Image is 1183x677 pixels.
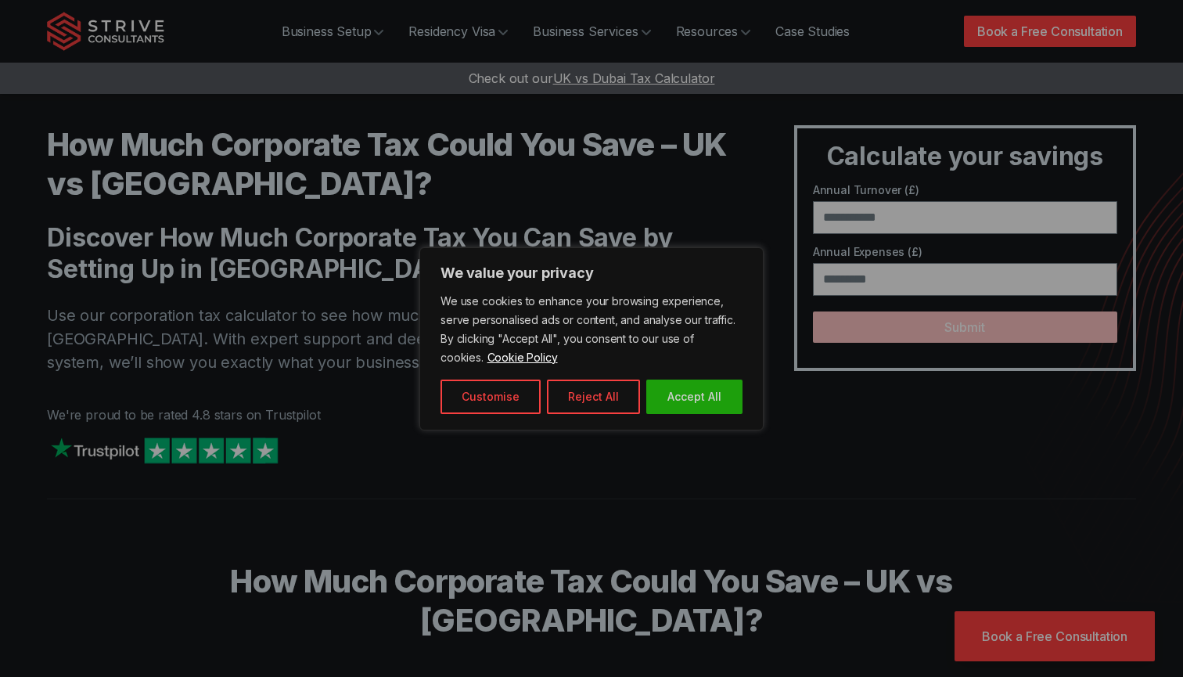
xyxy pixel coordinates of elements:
button: Reject All [547,380,640,414]
button: Accept All [646,380,743,414]
button: Customise [440,380,541,414]
div: We value your privacy [419,247,764,430]
p: We value your privacy [440,264,743,283]
p: We use cookies to enhance your browsing experience, serve personalised ads or content, and analys... [440,292,743,367]
a: Cookie Policy [487,350,559,365]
